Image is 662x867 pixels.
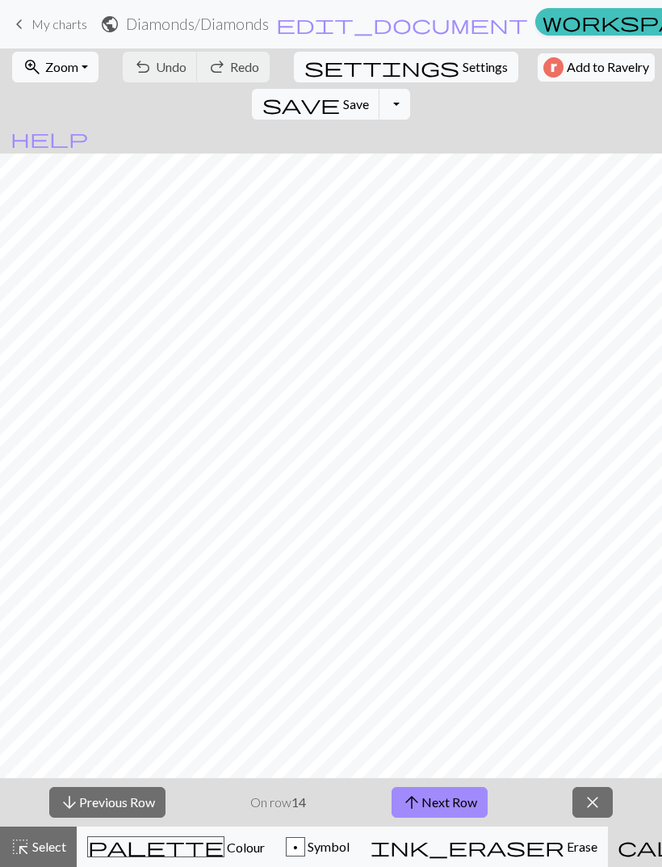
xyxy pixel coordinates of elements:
button: SettingsSettings [294,52,518,82]
span: Save [343,96,369,112]
h2: Diamonds / Diamonds [126,15,269,33]
span: Zoom [45,59,78,74]
span: settings [304,56,459,78]
button: Colour [77,827,275,867]
button: Zoom [12,52,98,82]
span: Colour [224,840,265,855]
span: zoom_in [23,56,42,78]
span: highlight_alt [10,835,30,858]
span: Symbol [305,839,350,854]
button: p Symbol [275,827,360,867]
span: keyboard_arrow_left [10,13,29,36]
span: Add to Ravelry [567,57,649,78]
span: Erase [564,839,597,854]
strong: 14 [291,794,306,810]
p: On row [250,793,306,812]
span: help [10,127,88,149]
a: My charts [10,11,87,38]
button: Next Row [392,787,488,818]
span: public [100,13,119,36]
img: Ravelry [543,57,564,78]
i: Settings [304,57,459,77]
span: Select [30,839,66,854]
span: close [583,791,602,814]
span: Settings [463,57,508,77]
button: Previous Row [49,787,165,818]
span: ink_eraser [371,835,564,858]
div: p [287,838,304,857]
span: edit_document [276,13,528,36]
button: Erase [360,827,608,867]
span: palette [88,835,224,858]
span: arrow_downward [60,791,79,814]
span: My charts [31,16,87,32]
span: save [262,93,340,116]
button: Save [252,89,380,120]
span: arrow_upward [402,791,421,814]
button: Add to Ravelry [538,53,655,82]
